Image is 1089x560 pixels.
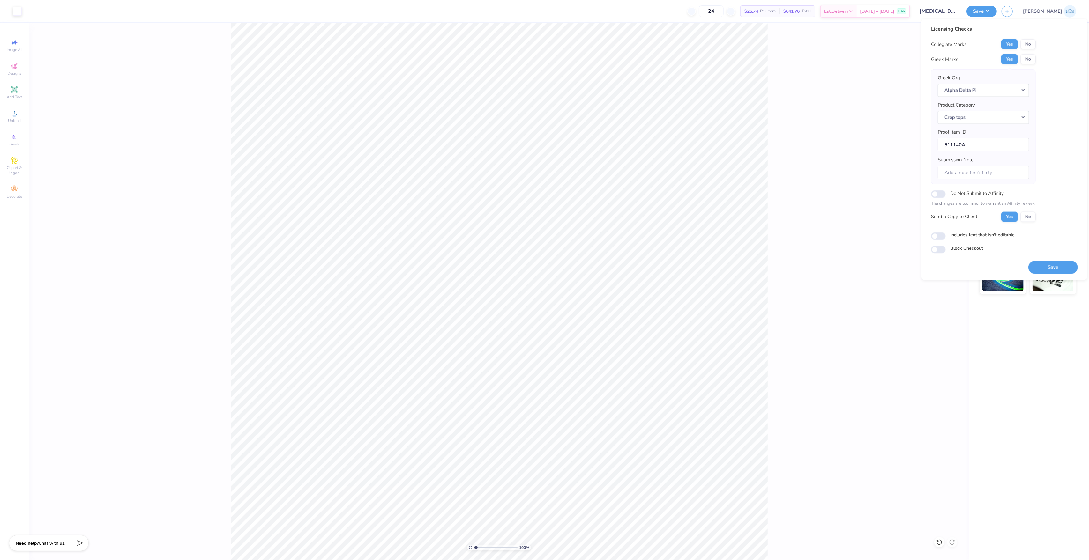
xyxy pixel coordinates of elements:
[950,189,1004,197] label: Do Not Submit to Affinity
[938,129,966,136] label: Proof Item ID
[931,25,1036,33] div: Licensing Checks
[938,74,960,82] label: Greek Org
[1001,39,1018,49] button: Yes
[931,201,1036,207] p: The changes are too minor to warrant an Affinity review.
[802,8,811,15] span: Total
[938,166,1029,179] input: Add a note for Affinity
[938,156,973,164] label: Submission Note
[938,111,1029,124] button: Crop tops
[938,101,975,109] label: Product Category
[1023,5,1076,18] a: [PERSON_NAME]
[931,41,966,48] div: Collegiate Marks
[7,71,21,76] span: Designs
[1001,211,1018,222] button: Yes
[1020,39,1036,49] button: No
[519,545,529,550] span: 100 %
[1023,8,1062,15] span: [PERSON_NAME]
[7,47,22,52] span: Image AI
[760,8,776,15] span: Per Item
[10,142,19,147] span: Greek
[783,8,800,15] span: $641.76
[1064,5,1076,18] img: Josephine Amber Orros
[860,8,894,15] span: [DATE] - [DATE]
[3,165,26,175] span: Clipart & logos
[824,8,848,15] span: Est. Delivery
[931,55,958,63] div: Greek Marks
[8,118,21,123] span: Upload
[16,540,39,546] strong: Need help?
[915,5,962,18] input: Untitled Design
[950,231,1015,238] label: Includes text that isn't editable
[1020,54,1036,64] button: No
[699,5,724,17] input: – –
[1020,211,1036,222] button: No
[39,540,65,546] span: Chat with us.
[1028,261,1078,274] button: Save
[7,194,22,199] span: Decorate
[966,6,997,17] button: Save
[898,9,905,13] span: FREE
[938,84,1029,97] button: Alpha Delta Pi
[744,8,758,15] span: $26.74
[950,245,983,251] label: Block Checkout
[7,94,22,99] span: Add Text
[931,213,977,220] div: Send a Copy to Client
[1001,54,1018,64] button: Yes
